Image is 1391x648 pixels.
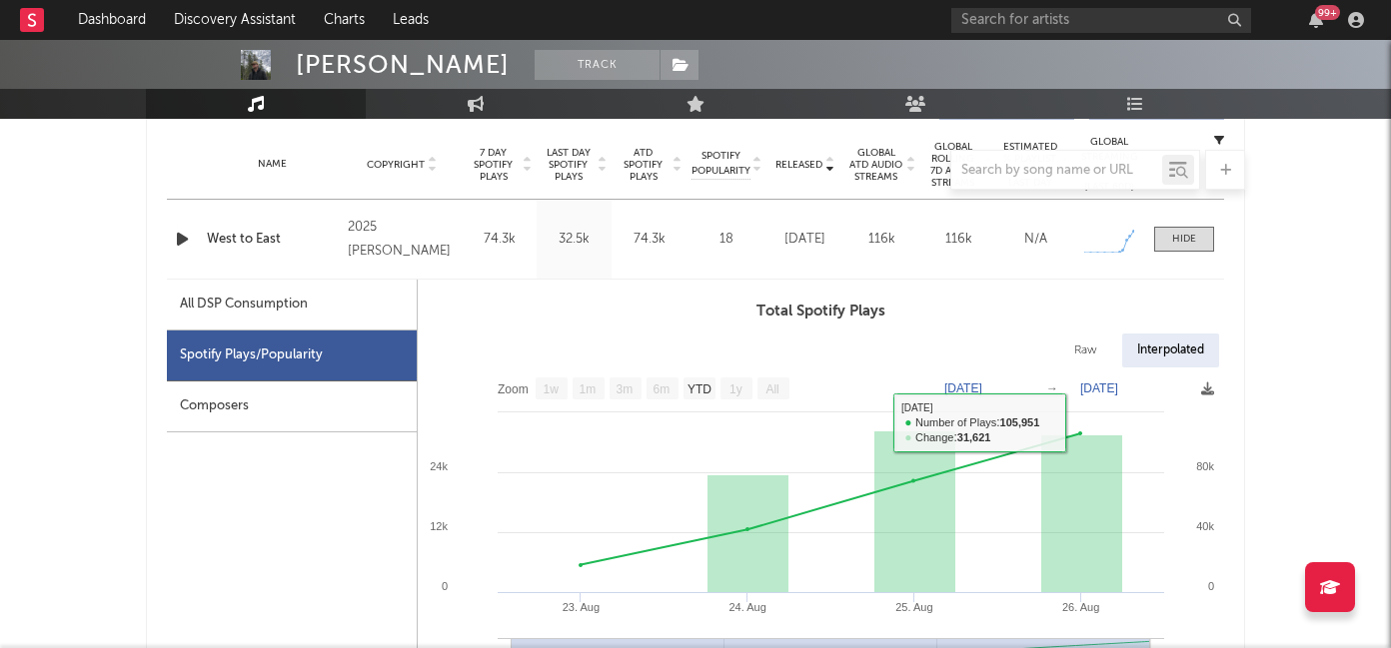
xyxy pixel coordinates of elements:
input: Search for artists [951,8,1251,33]
text: 1w [544,382,560,396]
div: 74.3k [467,230,532,250]
button: Track [535,50,660,80]
text: 0 [442,580,448,592]
text: 25. Aug [895,601,932,613]
div: 18 [692,230,761,250]
text: 26. Aug [1062,601,1099,613]
input: Search by song name or URL [951,163,1162,179]
text: 1m [580,382,597,396]
div: All DSP Consumption [167,280,417,330]
div: Raw [1059,333,1112,367]
text: → [1046,381,1058,395]
div: Spotify Plays/Popularity [167,330,417,381]
text: 12k [430,520,448,532]
text: [DATE] [1080,381,1118,395]
span: 7 Day Spotify Plays [467,147,520,183]
span: Spotify Popularity [692,149,750,179]
text: 24k [430,460,448,472]
div: 116k [925,230,992,250]
div: 74.3k [617,230,682,250]
div: 99 + [1315,5,1340,20]
div: Composers [167,381,417,432]
text: 80k [1196,460,1214,472]
text: 1y [729,382,742,396]
text: Zoom [498,382,529,396]
div: 116k [848,230,915,250]
span: Global Rolling 7D Audio Streams [925,141,980,189]
text: 6m [654,382,671,396]
div: 2025 [PERSON_NAME] [348,216,457,264]
div: 32.5k [542,230,607,250]
h3: Total Spotify Plays [418,300,1224,324]
div: [DATE] [771,230,838,250]
a: West to East [207,230,338,250]
text: [DATE] [944,381,982,395]
div: [PERSON_NAME] [296,50,510,80]
text: 24. Aug [728,601,765,613]
button: 99+ [1309,12,1323,28]
text: 0 [1208,580,1214,592]
span: Global ATD Audio Streams [848,147,903,183]
span: ATD Spotify Plays [617,147,670,183]
div: All DSP Consumption [180,293,308,317]
div: N/A [1002,230,1069,250]
text: 3m [617,382,634,396]
text: YTD [688,382,711,396]
text: All [765,382,778,396]
div: Interpolated [1122,333,1219,367]
span: Last Day Spotify Plays [542,147,595,183]
text: 40k [1196,520,1214,532]
text: 23. Aug [563,601,600,613]
span: Estimated % Playlist Streams Last Day [1002,141,1057,189]
div: Global Streaming Trend (Last 60D) [1079,135,1139,195]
